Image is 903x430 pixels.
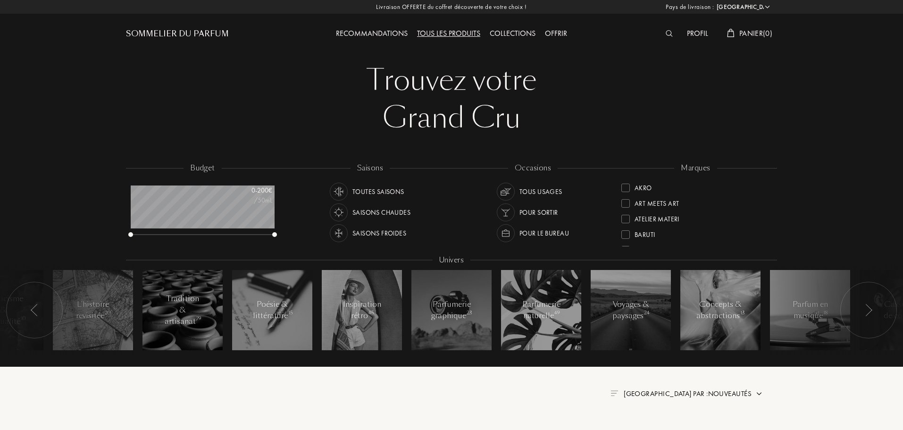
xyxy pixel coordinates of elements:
[499,227,512,240] img: usage_occasion_work_white.svg
[225,195,272,205] div: /50mL
[499,185,512,198] img: usage_occasion_all_white.svg
[611,299,651,321] div: Voyages & paysages
[196,315,201,322] span: 79
[696,299,744,321] div: Concepts & abstractions
[433,255,470,266] div: Univers
[674,163,717,174] div: marques
[635,211,679,224] div: Atelier Materi
[485,28,540,38] a: Collections
[740,310,745,316] span: 13
[352,224,406,242] div: Saisons froides
[499,206,512,219] img: usage_occasion_party_white.svg
[332,185,345,198] img: usage_season_average_white.svg
[635,227,655,239] div: Baruti
[31,304,38,316] img: arr_left.svg
[332,206,345,219] img: usage_season_hot_white.svg
[368,310,374,316] span: 45
[133,61,770,99] div: Trouvez votre
[342,299,382,321] div: Inspiration rétro
[644,310,650,316] span: 24
[519,203,558,221] div: Pour sortir
[252,299,293,321] div: Poésie & littérature
[519,224,569,242] div: Pour le bureau
[225,185,272,195] div: 0 - 200 €
[540,28,572,40] div: Offrir
[288,310,293,316] span: 15
[126,28,229,40] a: Sommelier du Parfum
[666,2,714,12] span: Pays de livraison :
[610,390,618,396] img: filter_by.png
[635,180,652,193] div: Akro
[412,28,485,40] div: Tous les produits
[352,183,404,201] div: Toutes saisons
[739,28,772,38] span: Panier ( 0 )
[521,299,561,321] div: Parfumerie naturelle
[755,390,763,397] img: arrow.png
[352,203,410,221] div: Saisons chaudes
[331,28,412,38] a: Recommandations
[682,28,713,38] a: Profil
[331,28,412,40] div: Recommandations
[635,195,679,208] div: Art Meets Art
[635,242,681,255] div: Binet-Papillon
[682,28,713,40] div: Profil
[519,183,562,201] div: Tous usages
[485,28,540,40] div: Collections
[666,30,673,37] img: search_icn_white.svg
[508,163,558,174] div: occasions
[727,29,735,37] img: cart_white.svg
[133,99,770,137] div: Grand Cru
[184,163,222,174] div: budget
[431,299,472,321] div: Parfumerie graphique
[624,389,752,398] span: [GEOGRAPHIC_DATA] par : Nouveautés
[332,227,345,240] img: usage_season_cold_white.svg
[351,163,390,174] div: saisons
[540,28,572,38] a: Offrir
[163,293,203,327] div: Tradition & artisanat
[412,28,485,38] a: Tous les produits
[865,304,872,316] img: arr_left.svg
[554,310,560,316] span: 49
[467,310,472,316] span: 23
